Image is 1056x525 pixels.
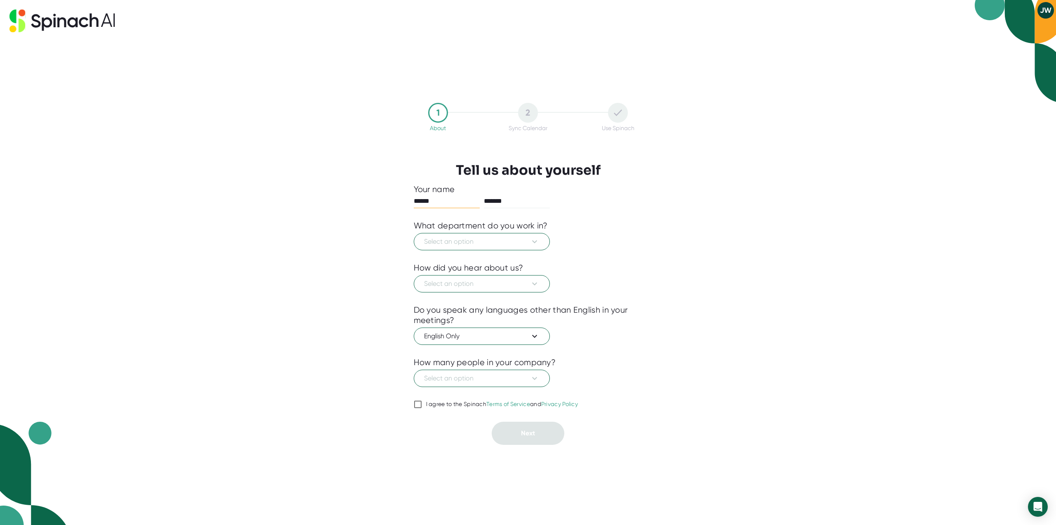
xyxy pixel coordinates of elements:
[518,103,538,123] div: 2
[424,331,540,341] span: English Only
[414,184,643,195] div: Your name
[414,370,550,387] button: Select an option
[509,125,547,131] div: Sync Calendar
[521,429,535,437] span: Next
[430,125,446,131] div: About
[541,401,578,407] a: Privacy Policy
[414,328,550,345] button: English Only
[414,275,550,292] button: Select an option
[414,357,556,368] div: How many people in your company?
[426,401,578,408] div: I agree to the Spinach and
[428,103,448,123] div: 1
[414,305,643,325] div: Do you speak any languages other than English in your meetings?
[424,373,540,383] span: Select an option
[414,221,548,231] div: What department do you work in?
[492,422,564,445] button: Next
[414,233,550,250] button: Select an option
[602,125,634,131] div: Use Spinach
[1037,2,1054,19] button: JW
[456,162,601,178] h3: Tell us about yourself
[414,263,523,273] div: How did you hear about us?
[486,401,530,407] a: Terms of Service
[1028,497,1048,517] div: Open Intercom Messenger
[424,237,540,247] span: Select an option
[424,279,540,289] span: Select an option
